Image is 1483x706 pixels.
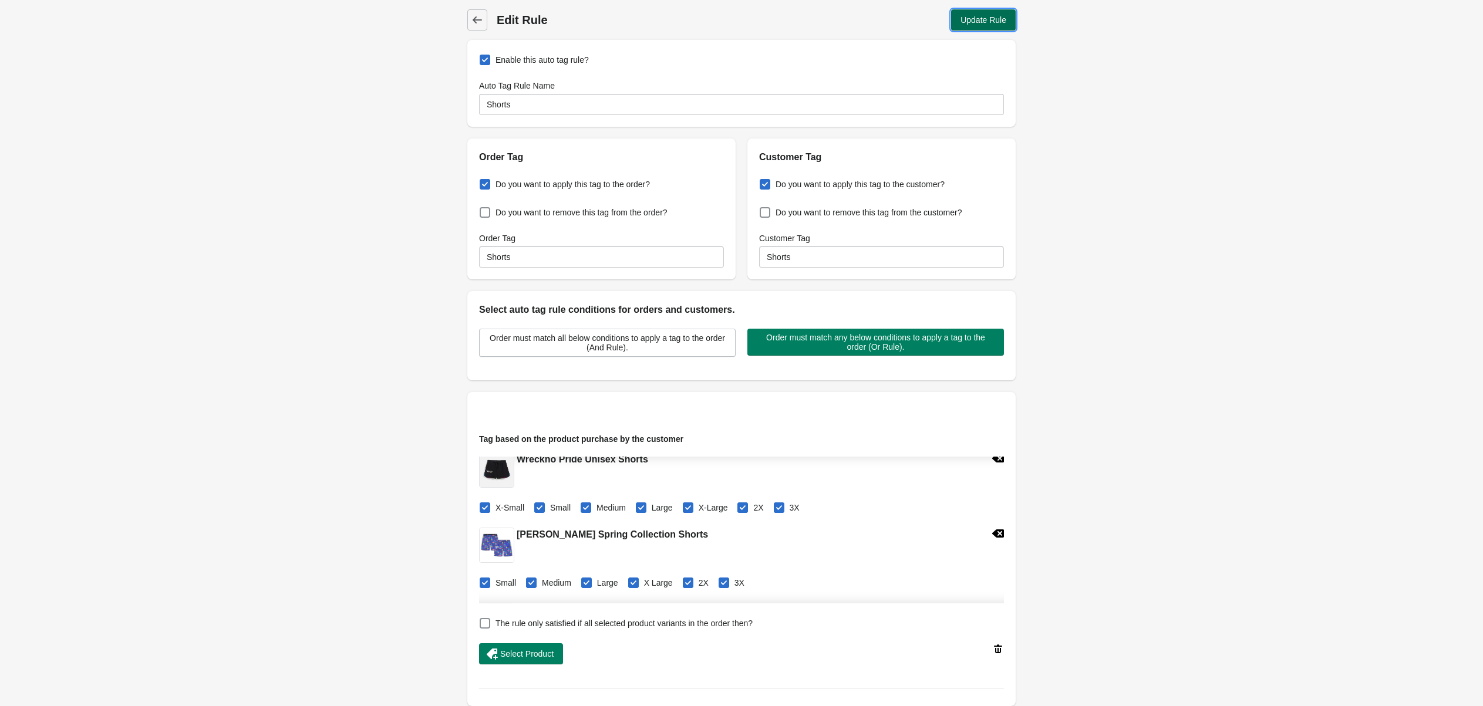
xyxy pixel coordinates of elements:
button: Select Product [479,643,563,664]
span: The rule only satisfied if all selected product variants in the order then? [496,617,753,629]
span: Large [597,577,618,589]
h2: Wreckno Pride Unisex Shorts [517,452,648,467]
label: Customer Tag [759,232,810,244]
span: Do you want to apply this tag to the customer? [776,178,945,190]
span: Order must match any below conditions to apply a tag to the order (Or Rule). [757,333,995,352]
h2: Select auto tag rule conditions for orders and customers. [479,303,1004,317]
h1: Edit Rule [497,12,740,28]
span: Do you want to remove this tag from the customer? [776,207,962,218]
span: Tag based on the product purchase by the customer [479,434,683,444]
label: Order Tag [479,232,515,244]
span: Do you want to apply this tag to the order? [496,178,650,190]
span: Medium [596,502,626,514]
span: X Large [644,577,673,589]
button: Order must match any below conditions to apply a tag to the order (Or Rule). [747,329,1004,356]
span: Small [550,502,571,514]
h2: ILLUSION SHORTS [517,603,602,617]
span: 3X [790,502,800,514]
h2: Customer Tag [759,150,1004,164]
h2: Order Tag [479,150,724,164]
span: Enable this auto tag rule? [496,54,589,66]
span: Update Rule [960,15,1006,25]
span: Medium [542,577,571,589]
button: Order must match all below conditions to apply a tag to the order (And Rule). [479,329,736,357]
span: Order must match all below conditions to apply a tag to the order (And Rule). [489,333,726,352]
span: X-Large [699,502,728,514]
img: WrecknoPrideShortsMockup3.jpg [480,453,514,487]
span: Select Product [500,649,554,658]
span: Large [652,502,673,514]
img: MIZEShortsListing-01.png [480,528,514,562]
label: Auto Tag Rule Name [479,80,555,92]
span: Small [496,577,516,589]
span: 2X [753,502,763,514]
span: 2X [699,577,709,589]
span: Do you want to remove this tag from the order? [496,207,668,218]
span: 3X [734,577,744,589]
span: X-Small [496,502,524,514]
button: Update Rule [951,9,1016,31]
h2: [PERSON_NAME] Spring Collection Shorts [517,528,708,542]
